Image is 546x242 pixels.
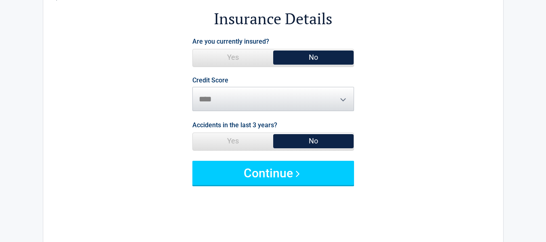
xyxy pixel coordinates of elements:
span: No [273,133,354,149]
span: No [273,49,354,65]
label: Accidents in the last 3 years? [192,120,277,130]
label: Credit Score [192,77,228,84]
h2: Insurance Details [88,8,459,29]
button: Continue [192,161,354,185]
span: Yes [193,49,273,65]
label: Are you currently insured? [192,36,269,47]
span: Yes [193,133,273,149]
